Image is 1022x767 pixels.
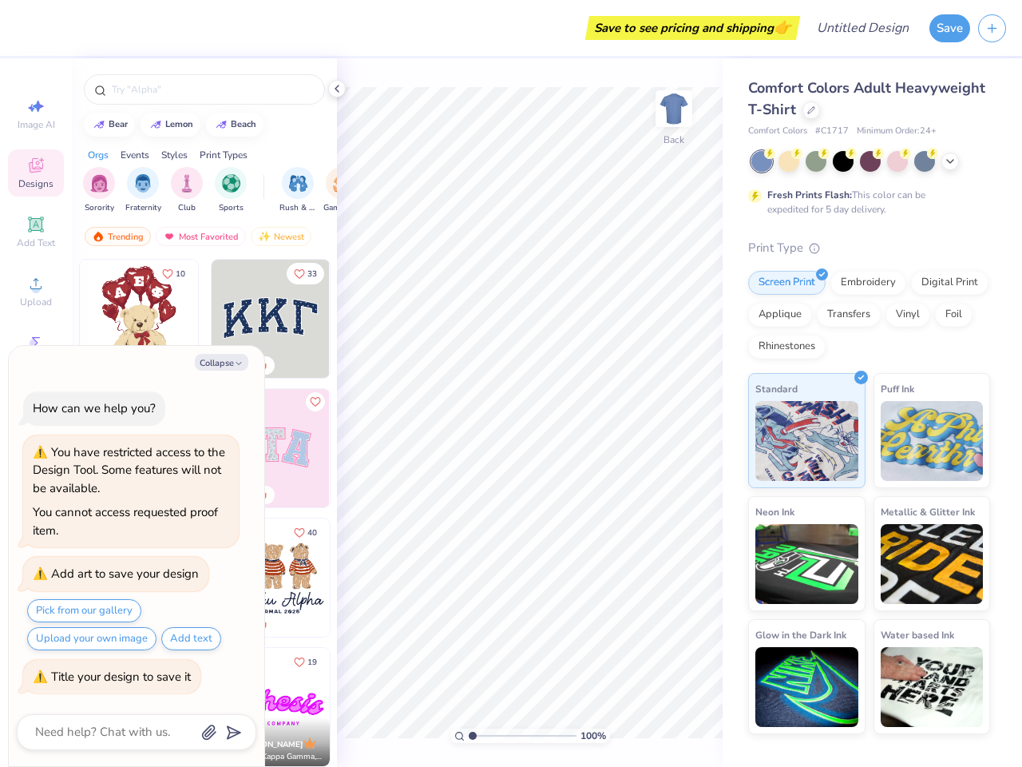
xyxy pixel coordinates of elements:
button: filter button [171,167,203,214]
img: Game Day Image [333,174,351,193]
img: trend_line.gif [93,120,105,129]
div: Back [664,133,684,147]
div: Transfers [817,303,881,327]
button: filter button [125,167,161,214]
strong: Fresh Prints Flash: [767,189,852,201]
div: filter for Sports [215,167,247,214]
img: Back [658,93,690,125]
div: Rhinestones [748,335,826,359]
button: Collapse [195,354,248,371]
span: Neon Ink [755,503,794,520]
img: 9980f5e8-e6a1-4b4a-8839-2b0e9349023c [212,389,330,507]
span: # C1717 [815,125,849,138]
div: filter for Game Day [323,167,360,214]
div: Foil [935,303,972,327]
span: Water based Ink [881,626,954,643]
span: 10 [176,270,185,278]
img: a3be6b59-b000-4a72-aad0-0c575b892a6b [212,519,330,637]
span: Image AI [18,118,55,131]
span: Rush & Bid [279,202,316,214]
img: 190a3832-2857-43c9-9a52-6d493f4406b1 [329,648,447,766]
button: lemon [141,113,200,137]
button: Pick from our gallery [27,599,141,622]
span: Comfort Colors [748,125,807,138]
span: Fraternity [125,202,161,214]
span: Kappa Kappa Gamma, [GEOGRAPHIC_DATA][US_STATE] [237,751,323,763]
button: beach [206,113,263,137]
span: Designs [18,177,53,190]
img: Club Image [178,174,196,193]
span: 👉 [774,18,791,37]
span: 33 [307,270,317,278]
div: Embroidery [830,271,906,295]
span: Sorority [85,202,114,214]
div: Title your design to save it [51,669,191,685]
span: 100 % [580,729,606,743]
span: 19 [307,658,317,666]
div: beach [231,120,256,129]
div: lemon [165,120,193,129]
button: filter button [279,167,316,214]
input: Try "Alpha" [110,81,315,97]
input: Untitled Design [804,12,921,44]
button: Like [287,263,324,284]
button: Save [929,14,970,42]
div: This color can be expedited for 5 day delivery. [767,188,964,217]
img: most_fav.gif [163,231,176,242]
img: topCreatorCrown.gif [303,737,316,749]
span: Glow in the Dark Ink [755,626,846,643]
div: Add art to save your design [51,566,199,582]
button: Like [306,392,325,411]
div: Events [121,148,149,162]
img: Fraternity Image [134,174,152,193]
button: Upload your own image [27,627,156,650]
div: Styles [161,148,188,162]
img: Glow in the Dark Ink [755,647,858,727]
span: Game Day [323,202,360,214]
button: Like [287,522,324,543]
span: Sports [219,202,244,214]
span: [PERSON_NAME] [237,739,303,750]
div: Print Type [748,239,990,257]
div: Print Types [200,148,248,162]
span: Standard [755,380,798,397]
button: filter button [83,167,115,214]
button: filter button [323,167,360,214]
div: You cannot access requested proof item. [33,504,218,538]
div: Newest [251,227,311,246]
span: 40 [307,529,317,537]
div: filter for Club [171,167,203,214]
img: Rush & Bid Image [289,174,307,193]
div: Trending [85,227,151,246]
div: bear [109,120,128,129]
button: filter button [215,167,247,214]
img: Water based Ink [881,647,984,727]
span: Puff Ink [881,380,914,397]
button: Like [287,651,324,673]
img: trending.gif [92,231,105,242]
img: d12c9beb-9502-45c7-ae94-40b97fdd6040 [329,519,447,637]
div: Orgs [88,148,109,162]
div: Applique [748,303,812,327]
div: Screen Print [748,271,826,295]
span: Club [178,202,196,214]
div: filter for Sorority [83,167,115,214]
img: Sports Image [222,174,240,193]
img: Puff Ink [881,401,984,481]
div: Save to see pricing and shipping [589,16,796,40]
button: Add text [161,627,221,650]
span: Upload [20,296,52,308]
div: How can we help you? [33,400,156,416]
img: trend_line.gif [215,120,228,129]
span: Metallic & Glitter Ink [881,503,975,520]
img: 587403a7-0594-4a7f-b2bd-0ca67a3ff8dd [80,260,198,378]
img: Sorority Image [90,174,109,193]
img: 5ee11766-d822-42f5-ad4e-763472bf8dcf [329,389,447,507]
img: e74243e0-e378-47aa-a400-bc6bcb25063a [197,260,315,378]
img: Standard [755,401,858,481]
span: Minimum Order: 24 + [857,125,937,138]
button: Like [155,263,192,284]
img: Metallic & Glitter Ink [881,524,984,604]
div: filter for Rush & Bid [279,167,316,214]
img: Neon Ink [755,524,858,604]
